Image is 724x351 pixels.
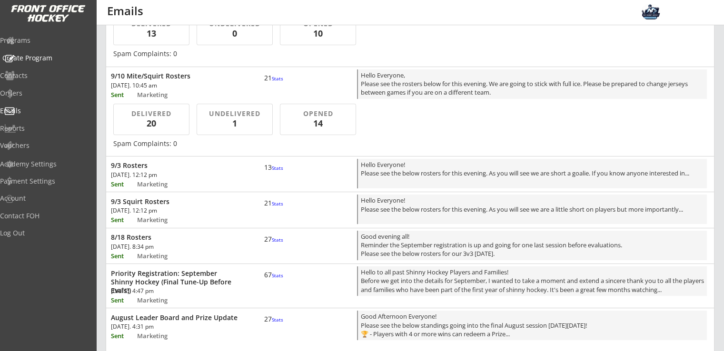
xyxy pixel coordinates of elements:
div: 27 [264,235,293,244]
div: OPENED [287,109,349,118]
div: Sent [111,181,136,187]
div: 14 [288,117,348,129]
div: Priority Registration: September Shinny Hockey (Final Tune-Up Before Evals!) [111,269,241,295]
div: 1 [205,117,265,129]
div: August Leader Board and Prize Update [111,313,241,322]
div: Hello Everyone! Please see the below rosters for this evening. As you will see we are a little sh... [361,196,704,224]
div: Sent [111,253,136,259]
div: 13 [264,163,293,172]
div: UNDELIVERED [204,109,266,118]
div: Marketing [137,92,183,98]
div: 21 [264,199,293,207]
div: Sent [111,333,136,339]
div: Hello to all past Shinny Hockey Players and Families! Before we get into the details for Septembe... [361,268,704,296]
div: [DATE]. 8:34 pm [111,244,219,250]
font: Stats [272,272,283,279]
div: Spam Complaints: 0 [113,139,707,148]
div: 0 [205,28,265,39]
div: DELIVERED [120,109,182,118]
div: 20 [124,117,179,129]
font: Stats [272,236,283,243]
div: [DATE]. 12:12 pm [111,208,219,214]
div: [DATE]. 10:45 am [111,83,219,88]
div: 10 [288,28,348,39]
div: Sent [111,297,136,303]
div: Marketing [137,297,183,303]
div: 9/3 Rosters [111,161,241,170]
div: Marketing [137,253,183,259]
div: Marketing [137,181,183,187]
font: Stats [272,75,283,82]
font: Stats [272,316,283,323]
div: 27 [264,315,293,323]
div: 9/3 Squirt Rosters [111,197,241,206]
div: [DATE]. 4:31 pm [111,324,219,330]
div: Marketing [137,217,183,223]
font: Stats [272,200,283,207]
div: Marketing [137,333,183,339]
div: 21 [264,74,293,82]
div: Spam Complaints: 0 [113,49,707,58]
div: Hello Everyone! Please see the below rosters for this evening. As you will see we are short a goa... [361,160,704,188]
div: 8/18 Rosters [111,233,241,242]
div: [DATE]. 12:12 pm [111,172,219,178]
div: 9/10 Mite/Squirt Rosters [111,72,241,80]
div: Sent [111,92,136,98]
div: Sent [111,217,136,223]
div: 13 [124,28,179,39]
div: 67 [264,271,293,279]
div: Hello Everyone, Please see the rosters below for this evening. We are going to stick with full ic... [361,71,704,99]
div: Good evening all! Reminder the September registration is up and going for one last session before... [361,232,704,260]
font: Stats [272,165,283,171]
div: Create Program [2,55,88,61]
div: Good Afternoon Everyone! Please see the below standings going into the final August session [DATE... [361,312,704,340]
